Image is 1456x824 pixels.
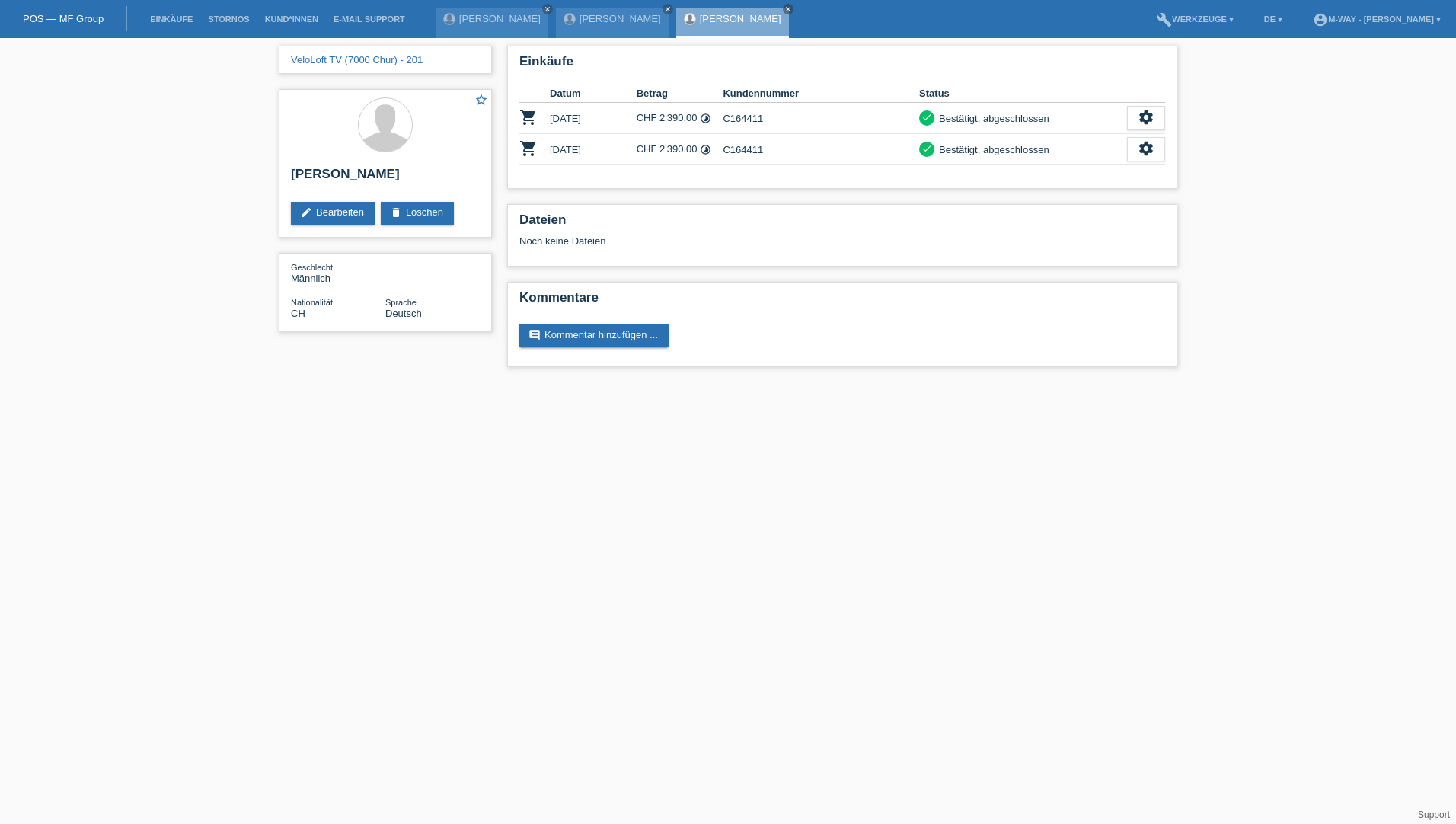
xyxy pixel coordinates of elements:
[519,212,1165,235] h2: Dateien
[519,235,985,247] div: Noch keine Dateien
[1138,109,1154,126] i: settings
[637,103,723,134] td: CHF 2'390.00
[637,85,723,103] th: Betrag
[921,143,932,154] i: check
[200,14,257,24] a: Stornos
[1418,810,1450,820] a: Support
[1149,14,1241,24] a: buildWerkzeuge ▾
[474,93,488,109] a: star_border
[784,5,792,13] i: close
[663,4,673,14] a: close
[385,308,422,319] span: Deutsch
[544,5,551,13] i: close
[519,108,538,126] i: POSP00025706
[459,13,541,24] a: [PERSON_NAME]
[550,103,637,134] td: [DATE]
[474,93,488,107] i: star_border
[542,4,553,14] a: close
[291,167,480,190] h2: [PERSON_NAME]
[291,54,423,65] a: VeloLoft TV (7000 Chur) - 201
[528,329,541,341] i: comment
[550,85,637,103] th: Datum
[637,134,723,165] td: CHF 2'390.00
[723,85,919,103] th: Kundennummer
[700,13,781,24] a: [PERSON_NAME]
[23,13,104,24] a: POS — MF Group
[291,202,375,225] a: editBearbeiten
[291,308,305,319] span: Schweiz
[385,298,417,307] span: Sprache
[723,103,919,134] td: C164411
[519,54,1165,77] h2: Einkäufe
[381,202,454,225] a: deleteLöschen
[919,85,1127,103] th: Status
[700,113,711,124] i: Fixe Raten (24 Raten)
[519,139,538,158] i: POSP00025707
[1256,14,1290,24] a: DE ▾
[723,134,919,165] td: C164411
[1157,12,1172,27] i: build
[921,112,932,123] i: check
[390,206,402,219] i: delete
[783,4,793,14] a: close
[934,142,1049,158] div: Bestätigt, abgeschlossen
[519,290,1165,313] h2: Kommentare
[257,14,326,24] a: Kund*innen
[519,324,669,347] a: commentKommentar hinzufügen ...
[934,110,1049,126] div: Bestätigt, abgeschlossen
[326,14,413,24] a: E-Mail Support
[1305,14,1448,24] a: account_circlem-way - [PERSON_NAME] ▾
[1313,12,1328,27] i: account_circle
[291,261,385,284] div: Männlich
[1138,140,1154,157] i: settings
[291,263,333,272] span: Geschlecht
[300,206,312,219] i: edit
[700,144,711,155] i: Fixe Raten (24 Raten)
[291,298,333,307] span: Nationalität
[580,13,661,24] a: [PERSON_NAME]
[142,14,200,24] a: Einkäufe
[550,134,637,165] td: [DATE]
[664,5,672,13] i: close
